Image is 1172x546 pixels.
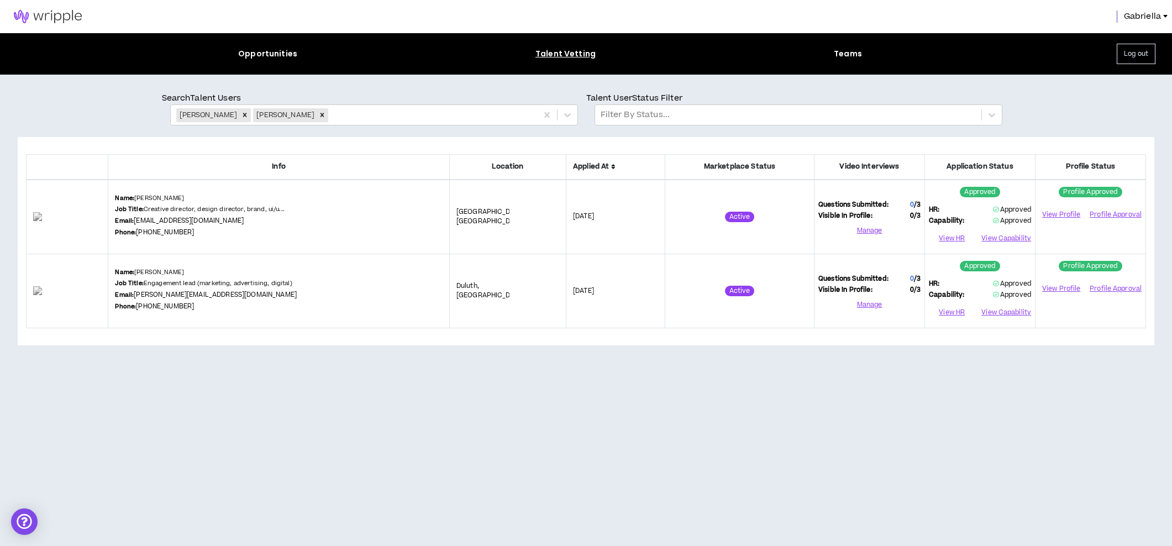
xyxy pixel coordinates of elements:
[960,261,1000,271] sup: Approved
[818,211,873,221] span: Visible In Profile:
[914,285,921,295] span: / 3
[1059,187,1122,197] sup: Profile Approved
[818,274,889,284] span: Questions Submitted:
[929,305,975,321] button: View HR
[11,508,38,535] div: Open Intercom Messenger
[136,302,194,311] a: [PHONE_NUMBER]
[115,205,143,213] b: Job Title:
[910,211,921,221] span: 0
[115,228,136,237] b: Phone:
[1036,155,1146,180] th: Profile Status
[115,291,134,299] b: Email:
[665,155,814,180] th: Marketplace Status
[910,274,914,283] span: 0
[316,108,328,122] div: Remove Andrea Pimentel
[449,155,566,180] th: Location
[115,205,284,214] p: Creative director, design director, brand, ui/u...
[929,216,965,226] span: Capability:
[818,200,889,210] span: Questions Submitted:
[1117,44,1155,64] button: Log out
[115,194,184,203] p: [PERSON_NAME]
[818,223,921,239] button: Manage
[993,205,1031,214] span: Approved
[993,290,1031,300] span: Approved
[456,281,524,301] span: Duluth , [GEOGRAPHIC_DATA]
[725,212,755,222] sup: Active
[1059,261,1122,271] sup: Profile Approved
[818,285,873,295] span: Visible In Profile:
[239,108,251,122] div: Remove Andrea Pedersen
[162,92,586,104] p: Search Talent Users
[115,302,136,311] b: Phone:
[33,286,101,295] img: uuCVOjK4PGyVihCfD8tRdeZsM3aCCz07UpcCHVpY.png
[981,305,1031,321] button: View Capability
[914,211,921,221] span: / 3
[910,200,914,209] span: 0
[993,279,1031,288] span: Approved
[725,286,755,296] sup: Active
[136,228,194,237] a: [PHONE_NUMBER]
[573,286,658,296] p: [DATE]
[33,212,101,221] img: CZRrGtJNpl1KfqLbGNvDrY24FbTQEH5NfhVPKS6O.png
[1039,279,1083,298] a: View Profile
[573,212,658,222] p: [DATE]
[115,268,184,277] p: [PERSON_NAME]
[586,92,1011,104] p: Talent User Status Filter
[115,217,134,225] b: Email:
[108,155,449,180] th: Info
[1039,205,1083,224] a: View Profile
[134,216,244,225] a: [EMAIL_ADDRESS][DOMAIN_NAME]
[115,279,143,287] b: Job Title:
[929,279,939,289] span: HR:
[1090,206,1142,223] button: Profile Approval
[981,230,1031,247] button: View Capability
[456,207,527,227] span: [GEOGRAPHIC_DATA] , [GEOGRAPHIC_DATA]
[818,297,921,313] button: Manage
[1124,11,1161,23] span: Gabriella
[993,216,1031,225] span: Approved
[910,285,921,295] span: 0
[253,108,316,122] div: [PERSON_NAME]
[115,279,292,288] p: Engagement lead (marketing, advertising, digital)
[929,205,939,215] span: HR:
[929,230,975,247] button: View HR
[914,274,921,283] span: / 3
[914,200,921,209] span: / 3
[925,155,1036,180] th: Application Status
[814,155,925,180] th: Video Interviews
[115,194,134,202] b: Name:
[573,161,658,172] span: Applied At
[929,290,965,300] span: Capability:
[834,48,862,60] div: Teams
[960,187,1000,197] sup: Approved
[238,48,297,60] div: Opportunities
[134,290,297,300] a: [PERSON_NAME][EMAIL_ADDRESS][DOMAIN_NAME]
[176,108,239,122] div: [PERSON_NAME]
[115,268,134,276] b: Name:
[1090,280,1142,297] button: Profile Approval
